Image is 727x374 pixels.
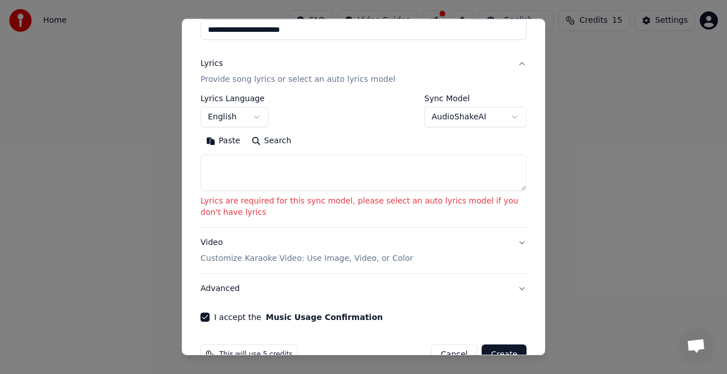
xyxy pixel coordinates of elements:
[200,94,269,102] label: Lyrics Language
[214,313,383,321] label: I accept the
[200,132,246,150] button: Paste
[200,49,527,94] button: LyricsProvide song lyrics or select an auto lyrics model
[200,196,527,218] p: Lyrics are required for this sync model, please select an auto lyrics model if you don't have lyrics
[200,274,527,304] button: Advanced
[200,94,527,227] div: LyricsProvide song lyrics or select an auto lyrics model
[246,132,297,150] button: Search
[200,228,527,273] button: VideoCustomize Karaoke Video: Use Image, Video, or Color
[200,58,223,69] div: Lyrics
[482,344,527,365] button: Create
[200,253,413,264] p: Customize Karaoke Video: Use Image, Video, or Color
[219,350,293,359] span: This will use 5 credits
[266,313,383,321] button: I accept the
[431,344,477,365] button: Cancel
[424,94,527,102] label: Sync Model
[200,74,395,85] p: Provide song lyrics or select an auto lyrics model
[200,237,413,264] div: Video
